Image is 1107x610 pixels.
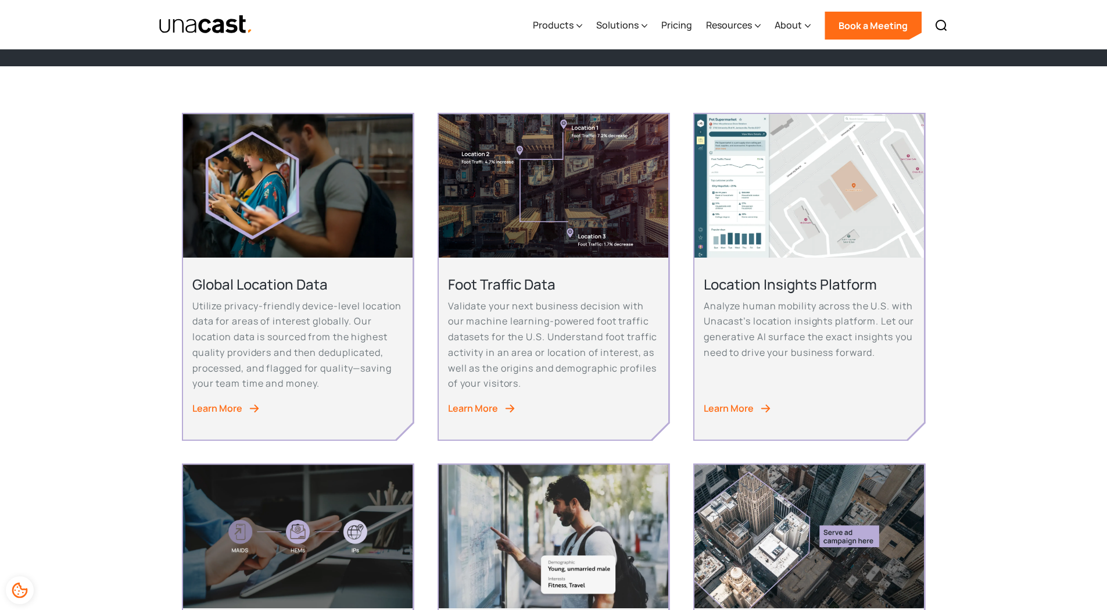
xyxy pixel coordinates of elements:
img: Unacast text logo [159,15,253,35]
img: Aerial View of city streets. Serve ad campaign here outlined [694,465,924,608]
img: An aerial view of a city block with foot traffic data and location data information [439,114,668,258]
a: Learn More [192,401,403,416]
p: Analyze human mobility across the U.S. with Unacast’s location insights platform. Let our generat... [704,298,915,361]
img: Search icon [934,19,948,33]
div: Resources [706,2,761,49]
div: Learn More [448,401,498,416]
p: Validate your next business decision with our machine learning-powered foot traffic datasets for ... [448,298,659,391]
a: Pricing [661,2,692,49]
h2: Global Location Data [192,275,403,293]
h2: Foot Traffic Data [448,275,659,293]
div: Learn More [192,401,242,416]
a: Book a Meeting [825,12,922,40]
div: About [775,18,802,32]
div: About [775,2,811,49]
div: Products [533,2,582,49]
a: Learn More [448,401,659,416]
div: Solutions [596,2,647,49]
div: Solutions [596,18,639,32]
div: Resources [706,18,752,32]
div: Products [533,18,574,32]
div: Learn More [704,401,754,416]
div: Cookie Preferences [6,576,34,604]
a: Learn More [704,401,915,416]
p: Utilize privacy-friendly device-level location data for areas of interest globally. Our location ... [192,298,403,391]
h2: Location Insights Platform [704,275,915,293]
a: home [159,15,253,35]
